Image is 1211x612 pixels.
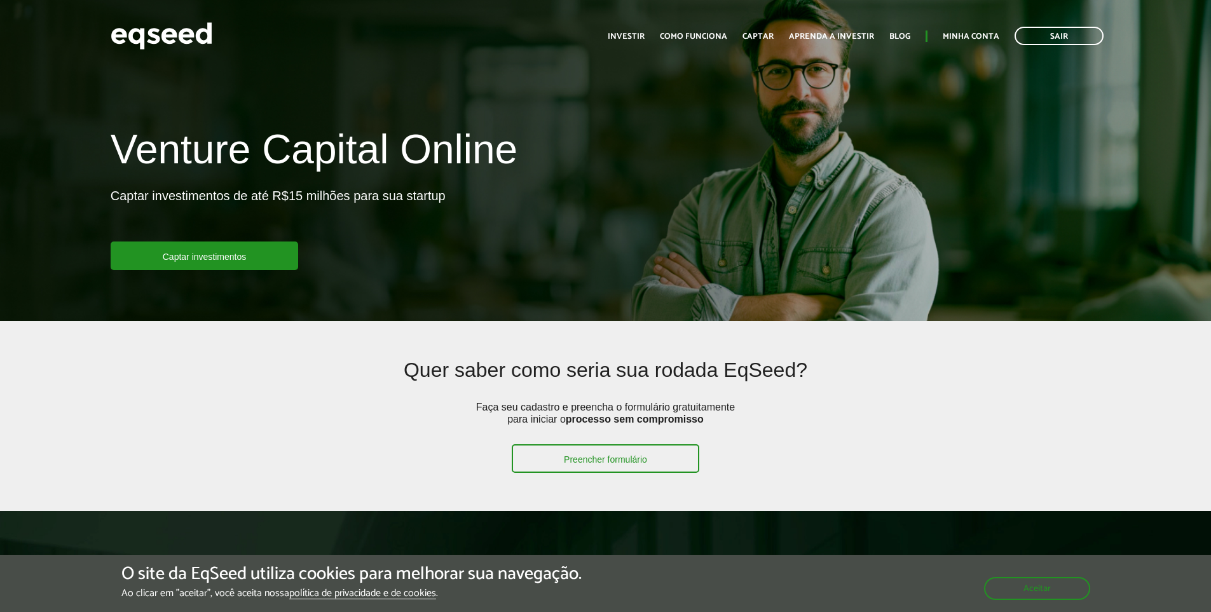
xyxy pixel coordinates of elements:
a: Preencher formulário [512,444,699,473]
a: Blog [889,32,910,41]
a: Como funciona [660,32,727,41]
h5: O site da EqSeed utiliza cookies para melhorar sua navegação. [121,564,582,584]
a: Captar investimentos [111,241,299,270]
p: Ao clicar em "aceitar", você aceita nossa . [121,587,582,599]
p: Captar investimentos de até R$15 milhões para sua startup [111,188,446,241]
a: Investir [608,32,645,41]
a: política de privacidade e de cookies [289,588,436,599]
a: Minha conta [943,32,999,41]
h2: Quer saber como seria sua rodada EqSeed? [211,359,999,400]
a: Aprenda a investir [789,32,874,41]
a: Captar [742,32,774,41]
h1: Venture Capital Online [111,127,517,178]
p: Faça seu cadastro e preencha o formulário gratuitamente para iniciar o [472,401,739,444]
a: Sair [1015,27,1104,45]
strong: processo sem compromisso [566,414,704,425]
button: Aceitar [984,577,1090,600]
img: EqSeed [111,19,212,53]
